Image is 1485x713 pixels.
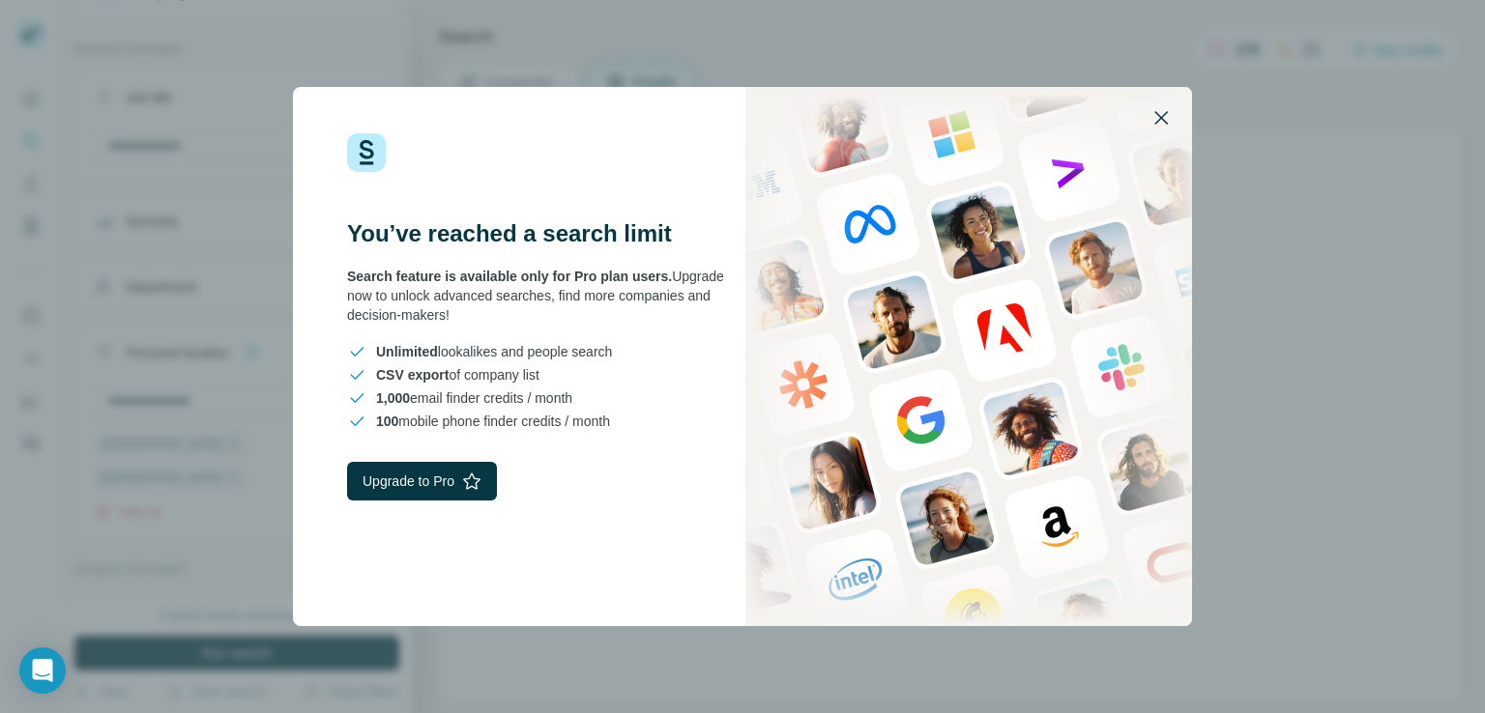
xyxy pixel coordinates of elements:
[347,462,497,500] button: Upgrade to Pro
[745,87,1192,626] img: Surfe Stock Photo - showing people and technologies
[376,344,438,359] span: Unlimited
[347,133,386,172] img: Surfe Logo
[347,218,742,249] h3: You’ve reached a search limit
[347,269,672,284] span: Search feature is available only for Pro plan users.
[376,342,612,361] span: lookalikes and people search
[376,388,572,408] span: email finder credits / month
[376,390,410,406] span: 1,000
[347,267,742,325] div: Upgrade now to unlock advanced searches, find more companies and decision-makers!
[19,647,66,694] div: Open Intercom Messenger
[376,412,610,431] span: mobile phone finder credits / month
[376,414,398,429] span: 100
[376,365,539,385] span: of company list
[376,367,449,383] span: CSV export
